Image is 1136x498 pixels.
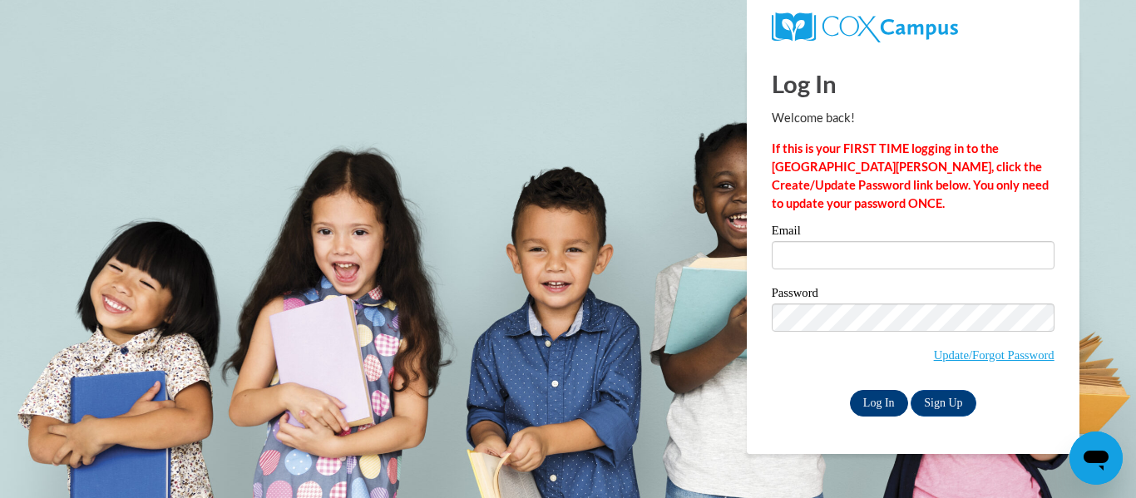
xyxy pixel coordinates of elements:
iframe: Button to launch messaging window [1069,431,1123,485]
input: Log In [850,390,908,417]
a: COX Campus [772,12,1055,42]
a: Update/Forgot Password [934,348,1055,362]
label: Password [772,287,1055,303]
img: COX Campus [772,12,958,42]
h1: Log In [772,67,1055,101]
strong: If this is your FIRST TIME logging in to the [GEOGRAPHIC_DATA][PERSON_NAME], click the Create/Upd... [772,141,1049,210]
a: Sign Up [911,390,975,417]
p: Welcome back! [772,109,1055,127]
label: Email [772,224,1055,241]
